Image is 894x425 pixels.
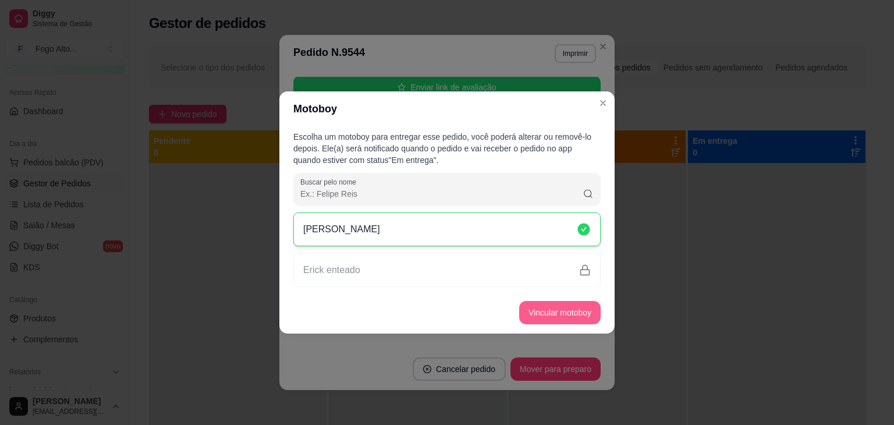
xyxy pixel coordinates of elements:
[303,263,360,277] p: Erick enteado
[594,94,612,112] button: Close
[519,301,601,324] button: Vincular motoboy
[300,188,583,200] input: Buscar pelo nome
[279,91,615,126] header: Motoboy
[293,131,601,166] p: Escolha um motoboy para entregar esse pedido, você poderá alterar ou removê-lo depois. Ele(a) ser...
[300,177,360,187] label: Buscar pelo nome
[303,222,380,236] p: [PERSON_NAME]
